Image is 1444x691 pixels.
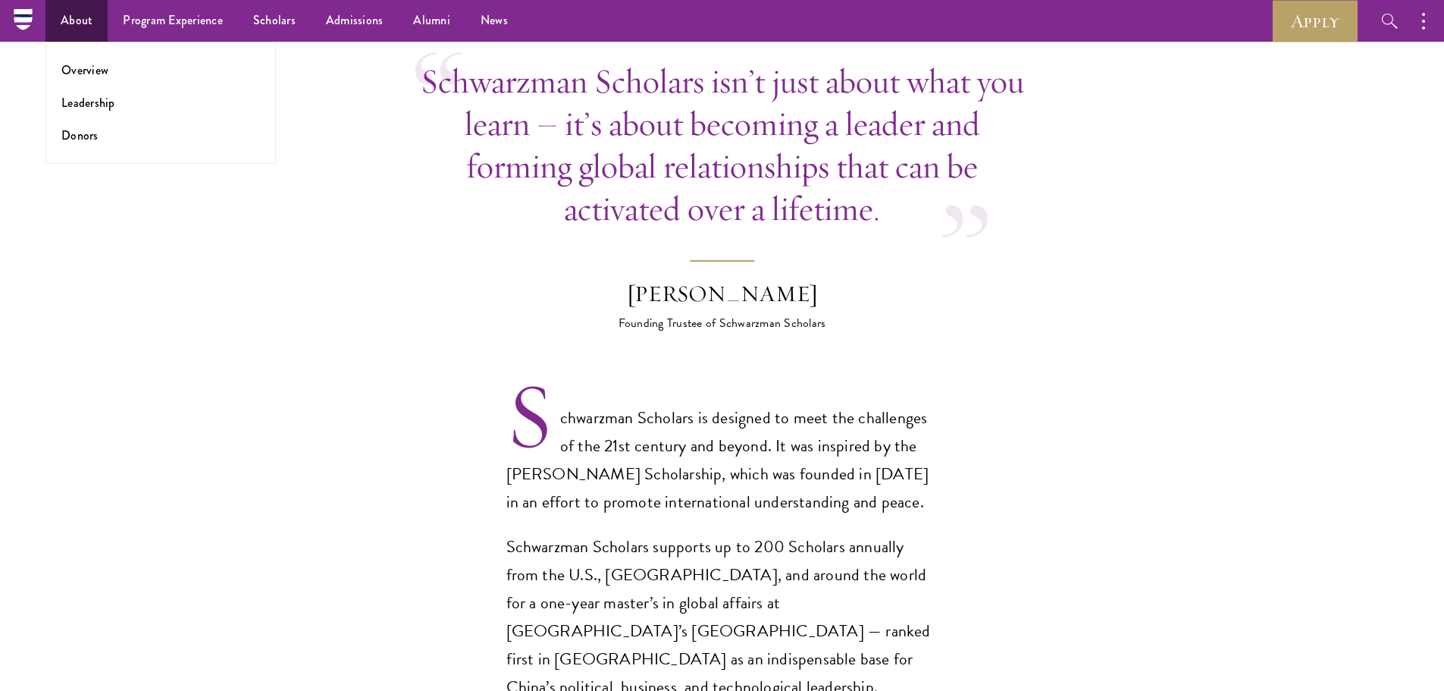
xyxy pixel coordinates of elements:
p: Schwarzman Scholars is designed to meet the challenges of the 21st century and beyond. It was ins... [506,404,938,517]
div: [PERSON_NAME] [590,279,855,309]
a: Overview [61,61,108,79]
div: Founding Trustee of Schwarzman Scholars [590,314,855,332]
a: Leadership [61,94,115,112]
a: Donors [61,127,99,144]
p: Schwarzman Scholars isn’t just about what you learn – it’s about becoming a leader and forming gl... [415,60,1029,230]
